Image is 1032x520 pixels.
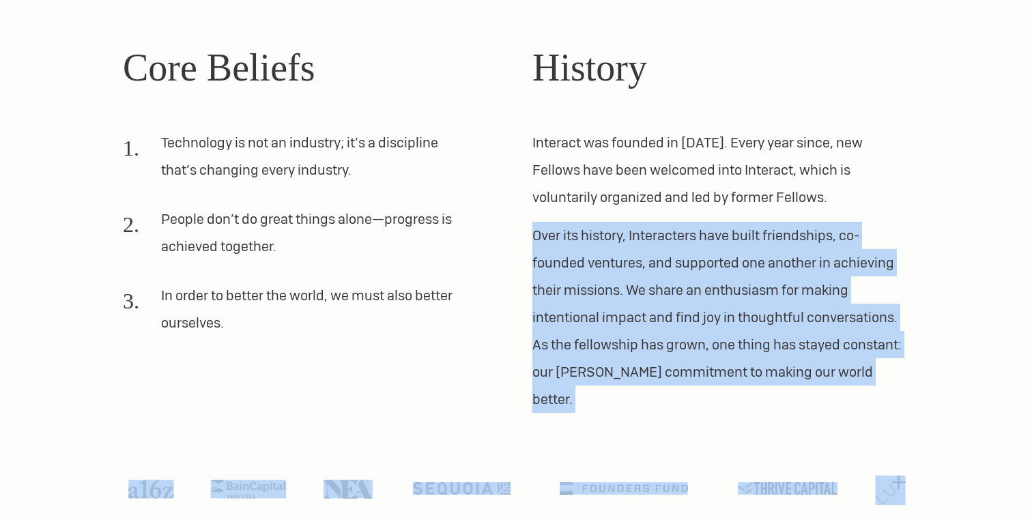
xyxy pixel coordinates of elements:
h2: History [532,39,909,96]
img: Sequoia logo [412,482,510,495]
img: Lux Capital logo [875,476,905,505]
h2: Core Beliefs [123,39,500,96]
img: Bain Capital Ventures logo [211,480,286,498]
p: Over its history, Interacters have built friendships, co-founded ventures, and supported one anot... [532,222,909,413]
img: NEA logo [324,480,373,498]
img: Founders Fund logo [560,482,688,495]
img: A16Z logo [128,480,173,498]
li: Technology is not an industry; it’s a discipline that’s changing every industry. [123,129,467,194]
li: People don’t do great things alone—progress is achieved together. [123,205,467,271]
p: Interact was founded in [DATE]. Every year since, new Fellows have been welcomed into Interact, w... [532,129,909,211]
li: In order to better the world, we must also better ourselves. [123,282,467,347]
img: Thrive Capital logo [738,482,837,495]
